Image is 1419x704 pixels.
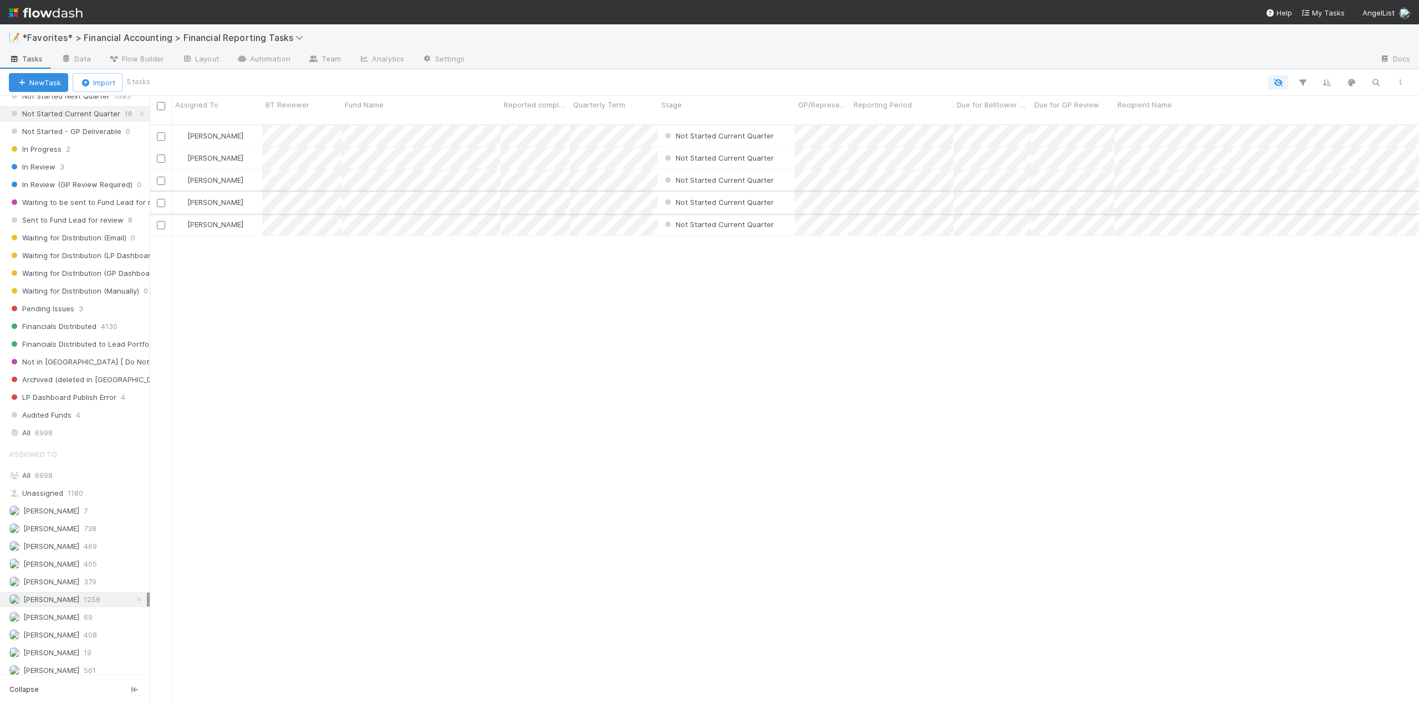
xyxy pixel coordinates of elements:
span: [PERSON_NAME] [187,198,243,207]
input: Toggle Row Selected [157,132,165,141]
a: Automation [228,51,299,69]
img: avatar_705f3a58-2659-4f93-91ad-7a5be837418b.png [9,594,20,605]
span: [PERSON_NAME] [23,542,79,551]
img: avatar_e5ec2f5b-afc7-4357-8cf1-2139873d70b1.png [9,576,20,587]
span: 16 [125,107,132,121]
span: Stage [661,99,682,110]
span: [PERSON_NAME] [187,176,243,184]
div: Not Started Current Quarter [662,174,774,186]
span: 1180 [68,486,83,500]
span: 3 [79,302,83,316]
span: Collapse [9,685,39,695]
img: avatar_705f3a58-2659-4f93-91ad-7a5be837418b.png [177,220,186,229]
a: Team [299,51,350,69]
span: Flow Builder [109,53,164,64]
span: Financials Distributed [9,320,96,333]
button: Import [73,73,122,92]
span: 405 [84,557,97,571]
input: Toggle Row Selected [157,155,165,163]
span: Sent to Fund Lead for review [9,213,124,227]
span: Not Started Current Quarter [662,131,774,140]
span: 408 [84,628,97,642]
img: avatar_c7c7de23-09de-42ad-8e02-7981c37ee075.png [9,558,20,569]
span: Waiting to be sent to Fund Lead for review [9,196,171,209]
img: avatar_17610dbf-fae2-46fa-90b6-017e9223b3c9.png [9,505,20,516]
span: Not Started Current Quarter [662,198,774,207]
span: 0 [131,231,135,245]
span: In Review [9,160,55,174]
small: 5 tasks [127,77,150,87]
span: 69 [84,610,93,624]
span: Not Started Next Quarter [9,89,110,103]
span: Assigned To [175,99,218,110]
button: NewTask [9,73,68,92]
span: Archived (deleted in [GEOGRAPHIC_DATA]) [9,373,170,387]
div: Not Started Current Quarter [662,130,774,141]
div: Unassigned [9,486,147,500]
img: avatar_c0d2ec3f-77e2-40ea-8107-ee7bdb5edede.png [9,665,20,676]
div: Help [1265,7,1292,18]
img: avatar_8c44b08f-3bc4-4c10-8fb8-2c0d4b5a4cd3.png [9,629,20,640]
img: avatar_fee1282a-8af6-4c79-b7c7-bf2cfad99775.png [9,523,20,534]
span: Financials Distributed to Lead Portfolio [9,337,157,351]
span: 8 [128,213,132,227]
span: 7 [84,504,88,518]
span: [PERSON_NAME] [23,630,79,639]
span: 📝 [9,33,20,42]
span: Quarterly Term [573,99,625,110]
span: [PERSON_NAME] [187,131,243,140]
span: 1256 [84,593,100,607]
span: Waiting for Distribution (Manually) [9,284,139,298]
a: Flow Builder [100,51,173,69]
span: [PERSON_NAME] [23,577,79,586]
img: avatar_705f3a58-2659-4f93-91ad-7a5be837418b.png [177,153,186,162]
a: Analytics [350,51,413,69]
span: [PERSON_NAME] [23,648,79,657]
span: My Tasks [1301,8,1345,17]
span: Reporting Period [854,99,912,110]
span: 379 [84,575,96,589]
span: [PERSON_NAME] [23,524,79,533]
a: Docs [1371,51,1419,69]
span: In Progress [9,142,62,156]
span: Waiting for Distribution (Email) [9,231,126,245]
span: Not Started - GP Deliverable [9,125,121,138]
div: All [9,426,147,440]
div: Not Started Current Quarter [662,197,774,208]
span: 3 [60,160,64,174]
div: Not Started Current Quarter [662,152,774,163]
span: 1093 [114,89,131,103]
span: 0 [144,284,148,298]
span: Tasks [9,53,43,64]
span: 738 [84,522,96,536]
span: 6998 [35,471,53,480]
span: Pending Issues [9,302,74,316]
img: logo-inverted-e16ddd16eac7371096b0.svg [9,3,83,22]
span: Due for GP Review [1034,99,1099,110]
img: avatar_d7f67417-030a-43ce-a3ce-a315a3ccfd08.png [9,611,20,623]
span: 19 [84,646,91,660]
span: [PERSON_NAME] [23,666,79,675]
span: 4 [76,408,80,422]
span: Not Started Current Quarter [662,176,774,184]
img: avatar_705f3a58-2659-4f93-91ad-7a5be837418b.png [177,131,186,140]
a: Data [52,51,100,69]
div: [PERSON_NAME] [176,152,243,163]
span: Waiting for Distribution (LP Dashboard) [9,249,157,263]
span: 4 [121,390,125,404]
span: Fund Name [345,99,384,110]
div: [PERSON_NAME] [176,219,243,230]
span: 4130 [101,320,118,333]
input: Toggle Row Selected [157,221,165,229]
div: [PERSON_NAME] [176,130,243,141]
div: Not Started Current Quarter [662,219,774,230]
div: [PERSON_NAME] [176,174,243,186]
img: avatar_705f3a58-2659-4f93-91ad-7a5be837418b.png [177,176,186,184]
span: BT Reviewer [266,99,309,110]
span: *Favorites* > Financial Accounting > Financial Reporting Tasks [22,32,309,43]
span: Audited Funds [9,408,72,422]
span: GP/Representative wants to review [798,99,848,110]
span: [PERSON_NAME] [187,220,243,229]
div: All [9,469,147,482]
span: [PERSON_NAME] [23,559,79,568]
